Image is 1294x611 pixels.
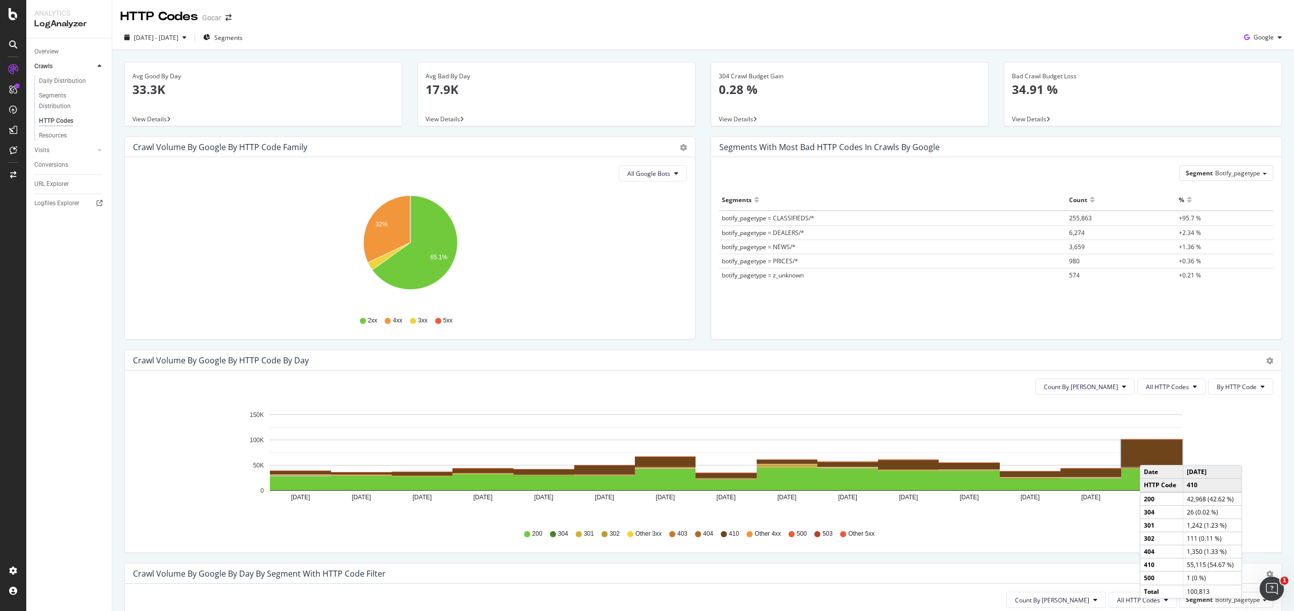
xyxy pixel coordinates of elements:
a: Overview [34,46,105,57]
div: Crawl Volume by google by HTTP Code by Day [133,355,309,365]
span: Other 3xx [635,530,662,538]
span: 410 [729,530,739,538]
a: Logfiles Explorer [34,198,105,209]
div: Resources [39,130,67,141]
span: Google [1254,33,1274,41]
div: A chart. [133,190,687,307]
button: Count By [PERSON_NAME] [1006,592,1106,608]
td: 200 [1140,492,1183,506]
div: gear [680,144,687,151]
button: By HTTP Code [1208,379,1273,395]
td: 410 [1140,558,1183,572]
div: LogAnalyzer [34,18,104,30]
a: URL Explorer [34,179,105,190]
button: Google [1240,29,1286,45]
text: [DATE] [1021,494,1040,501]
td: 301 [1140,519,1183,532]
span: 200 [532,530,542,538]
span: 503 [822,530,833,538]
span: Other 4xx [755,530,781,538]
span: 5xx [443,316,453,325]
a: Daily Distribution [39,76,105,86]
span: +1.36 % [1179,243,1201,251]
button: Count By [PERSON_NAME] [1035,379,1135,395]
text: [DATE] [291,494,310,501]
span: Botify_pagetype [1215,595,1260,604]
text: [DATE] [534,494,553,501]
button: [DATE] - [DATE] [120,29,191,45]
text: [DATE] [777,494,797,501]
span: Botify_pagetype [1215,169,1260,177]
td: Date [1140,465,1183,479]
td: 302 [1140,532,1183,545]
button: Segments [199,29,247,45]
td: 26 (0.02 %) [1183,505,1241,519]
div: Avg Bad By Day [426,72,687,81]
div: gear [1266,357,1273,364]
span: +0.21 % [1179,271,1201,279]
span: All Google Bots [627,169,670,178]
td: 1,350 (1.33 %) [1183,545,1241,558]
span: 3xx [418,316,428,325]
span: View Details [132,115,167,123]
div: Gocar [202,13,221,23]
text: [DATE] [960,494,979,501]
span: [DATE] - [DATE] [134,33,178,42]
text: 65.1% [430,254,447,261]
text: 150K [250,411,264,418]
span: 1 [1280,577,1288,585]
div: gear [1266,571,1273,578]
iframe: Intercom live chat [1260,577,1284,601]
div: 304 Crawl Budget Gain [719,72,981,81]
span: Segment [1186,595,1213,604]
td: 500 [1140,572,1183,585]
p: 33.3K [132,81,394,98]
span: +0.36 % [1179,257,1201,265]
a: Segments Distribution [39,90,105,112]
text: 50K [253,462,264,469]
a: Conversions [34,160,105,170]
td: 1 (0 %) [1183,572,1241,585]
td: 304 [1140,505,1183,519]
text: [DATE] [1081,494,1100,501]
div: Analytics [34,8,104,18]
a: HTTP Codes [39,116,105,126]
a: Crawls [34,61,95,72]
text: 0 [260,487,264,494]
span: View Details [1012,115,1046,123]
div: Logfiles Explorer [34,198,79,209]
td: 410 [1183,479,1241,492]
div: Bad Crawl Budget Loss [1012,72,1274,81]
div: arrow-right-arrow-left [225,14,232,21]
span: Count By Day [1044,383,1118,391]
a: Resources [39,130,105,141]
span: botify_pagetype = z_unknown [722,271,804,279]
div: Crawls [34,61,53,72]
div: Crawl Volume by google by Day by Segment with HTTP Code Filter [133,569,386,579]
span: +95.7 % [1179,214,1201,222]
td: [DATE] [1183,465,1241,479]
span: +2.34 % [1179,228,1201,237]
text: [DATE] [656,494,675,501]
span: View Details [719,115,753,123]
div: Avg Good By Day [132,72,394,81]
text: [DATE] [474,494,493,501]
div: Segments with most bad HTTP codes in Crawls by google [719,142,940,152]
span: 304 [558,530,568,538]
div: Segments Distribution [39,90,95,112]
span: botify_pagetype = DEALERS/* [722,228,804,237]
span: By HTTP Code [1217,383,1257,391]
svg: A chart. [133,403,1273,520]
td: HTTP Code [1140,479,1183,492]
td: 42,968 (42.62 %) [1183,492,1241,506]
a: Visits [34,145,95,156]
div: % [1179,192,1184,208]
div: Crawl Volume by google by HTTP Code Family [133,142,307,152]
span: botify_pagetype = NEWS/* [722,243,796,251]
span: Other 5xx [848,530,874,538]
span: View Details [426,115,460,123]
span: All HTTP Codes [1146,383,1189,391]
text: [DATE] [595,494,614,501]
td: 404 [1140,545,1183,558]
